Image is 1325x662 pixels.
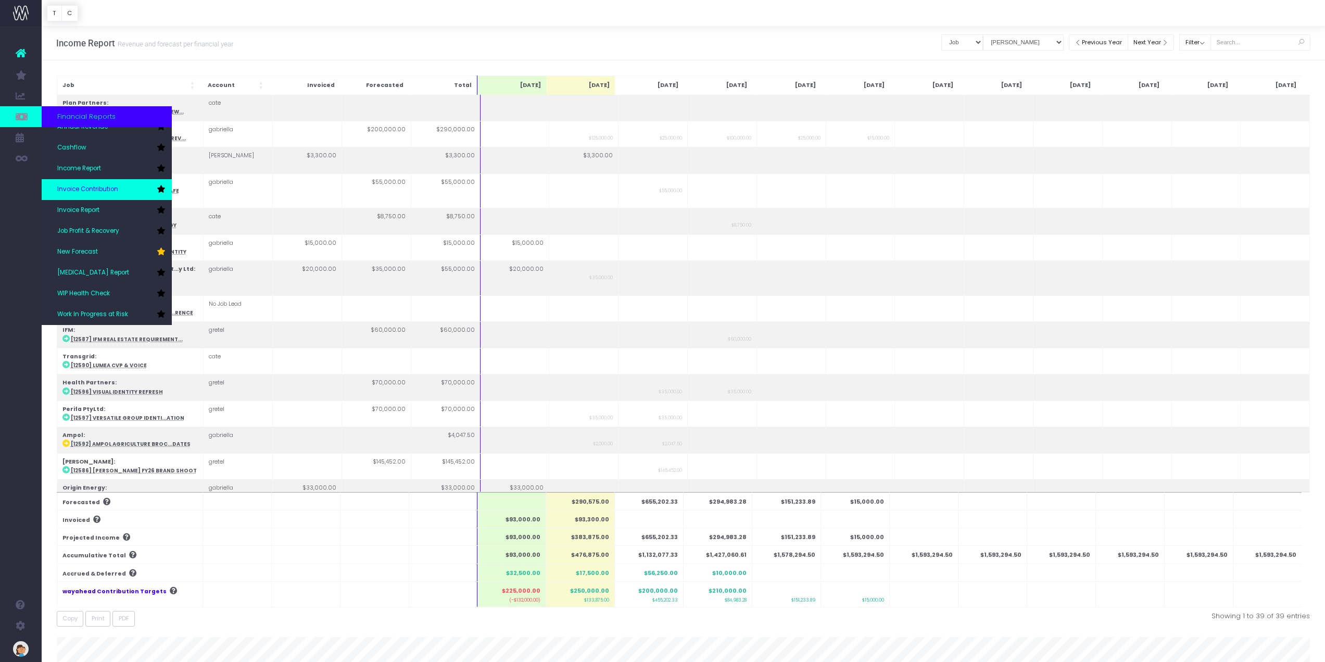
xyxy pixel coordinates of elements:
input: Search... [1210,34,1310,51]
small: $35,000.00 [659,413,682,421]
strong: Ampol [62,431,83,439]
span: Forecasted [366,81,403,90]
td: gabriella [204,173,273,208]
a: Annual Revenue [42,117,172,138]
td: $70,000.00 [411,374,480,401]
abbr: [12540] Transgrid Brand Strategy [71,222,176,229]
small: $35,000.00 [659,387,682,395]
abbr: [12597] Versatile Group Identity Exploration [71,415,184,421]
td: cate [204,208,273,234]
span: [DATE] [726,81,747,90]
th: $1,132,077.33 [615,546,684,564]
th: May 26: Activate to sort [1165,76,1233,95]
th: Forecasted: Activate to sort [340,76,409,95]
td: $55,000.00 [342,173,411,208]
td: : [57,480,204,506]
abbr: [12592] Ampol Agriculture Brochure Update and Business Card Updates [71,441,191,447]
span: [DATE] [864,81,885,90]
th: Mar 26: Activate to sort [1027,76,1096,95]
strong: Origin Energy [62,484,105,492]
span: [MEDICAL_DATA] Report [57,268,129,278]
span: Invoice Report [57,206,99,215]
strong: [PERSON_NAME] [62,458,113,466]
th: Nov 25: Activate to sort [752,76,821,95]
span: Total [454,81,472,90]
span: Cashflow [57,143,86,153]
button: Filter [1179,34,1211,51]
small: $100,000.00 [727,133,751,141]
td: gabriella [204,234,273,260]
small: $35,000.00 [589,413,613,421]
span: Copy [62,614,78,623]
span: $10,000.00 [712,569,747,578]
td: $33,000.00 [411,480,480,506]
th: $1,427,060.61 [684,546,752,564]
a: [MEDICAL_DATA] Report [42,263,172,283]
td: : [57,401,204,427]
span: Annual Revenue [57,122,108,132]
th: Jul 25: Activate to sort [477,76,546,95]
abbr: [12590] Lumea CVP & Voice [71,362,147,369]
th: $1,593,294.50 [958,546,1027,564]
td: [PERSON_NAME] [204,147,273,173]
span: $17,500.00 [576,569,609,578]
th: Apr 26: Activate to sort [1096,76,1165,95]
h3: Income Report [56,38,233,48]
td: gabriella [204,121,273,147]
span: Financial Reports [57,111,116,122]
td: : [57,374,204,401]
th: $655,202.33 [615,528,684,546]
span: Work In Progress at Risk [57,310,128,319]
small: $84,983.28 [689,595,747,604]
td: $35,000.00 [342,261,411,296]
th: $294,983.28 [684,528,752,546]
th: Sep 25: Activate to sort [615,76,684,95]
span: [DATE] [589,81,610,90]
span: PDF [119,614,129,623]
small: Revenue and forecast per financial year [115,38,233,48]
td: $3,300.00 [549,147,619,173]
th: $1,578,294.50 [752,546,821,564]
th: Invoiced: Activate to sort [271,76,340,95]
td: $145,452.00 [411,453,480,479]
span: $225,000.00 [502,587,540,595]
td: $55,000.00 [411,261,480,296]
span: Forecasted [62,498,100,507]
th: $15,000.00 [821,528,890,546]
td: $145,452.00 [342,453,411,479]
th: $1,593,294.50 [821,546,890,564]
span: Invoice Contribution [57,185,118,194]
strong: Transgrid [62,353,95,360]
span: $56,250.00 [644,569,678,578]
span: Print [92,614,105,623]
span: $200,000.00 [638,587,678,595]
span: Accrued & Deferred [62,570,126,578]
td: $33,000.00 [480,480,549,506]
small: $25,000.00 [798,133,821,141]
strong: Health Partners [62,379,115,386]
td: cate [204,95,273,121]
td: gabriella [204,427,273,453]
small: $35,000.00 [589,273,613,281]
button: T [47,5,62,21]
small: $2,000.00 [593,439,613,447]
button: Copy [57,611,84,627]
td: gretel [204,322,273,348]
td: $55,000.00 [411,173,480,208]
a: Work In Progress at Risk [42,304,172,325]
td: $20,000.00 [480,261,549,296]
th: $383,875.00 [546,528,615,546]
span: [DATE] [658,81,678,90]
th: Feb 26: Activate to sort [958,76,1027,95]
th: $294,983.28 [684,492,752,510]
td: $3,300.00 [411,147,480,173]
td: $20,000.00 [273,261,342,296]
td: $8,750.00 [342,208,411,234]
th: $1,593,294.50 [1165,546,1233,564]
td: gretel [204,401,273,427]
span: Accumulative Total [62,552,126,560]
th: $151,233.89 [752,492,821,510]
small: $55,000.00 [659,186,682,194]
small: $145,452.00 [658,466,682,473]
span: [DATE] [1207,81,1228,90]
